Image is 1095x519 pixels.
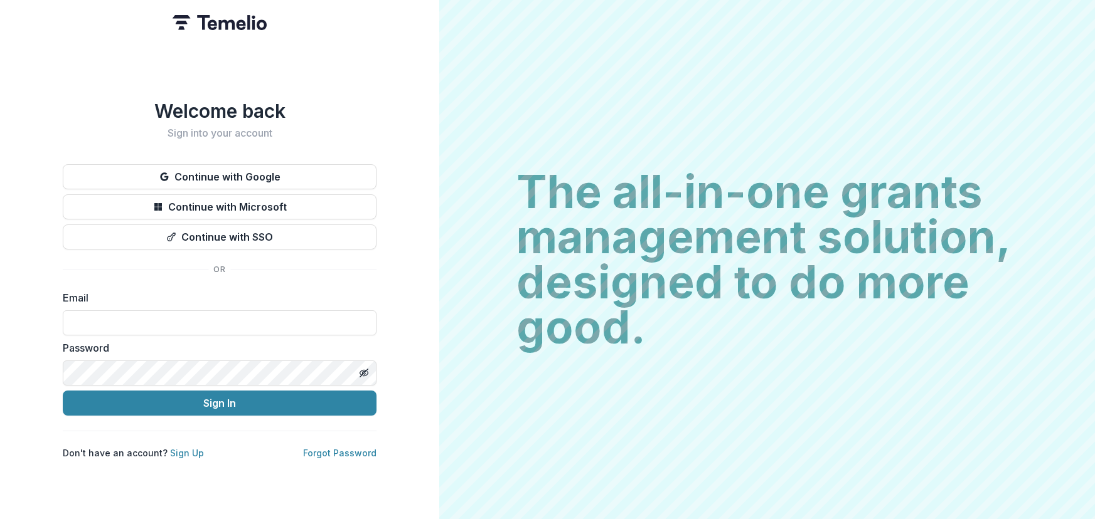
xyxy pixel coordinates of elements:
img: Temelio [173,15,267,30]
button: Continue with Google [63,164,377,189]
button: Toggle password visibility [354,363,374,383]
button: Continue with Microsoft [63,194,377,219]
h1: Welcome back [63,100,377,122]
label: Email [63,290,369,305]
h2: Sign into your account [63,127,377,139]
p: Don't have an account? [63,446,204,459]
a: Sign Up [170,448,204,458]
a: Forgot Password [303,448,377,458]
button: Sign In [63,391,377,416]
label: Password [63,340,369,355]
button: Continue with SSO [63,224,377,249]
